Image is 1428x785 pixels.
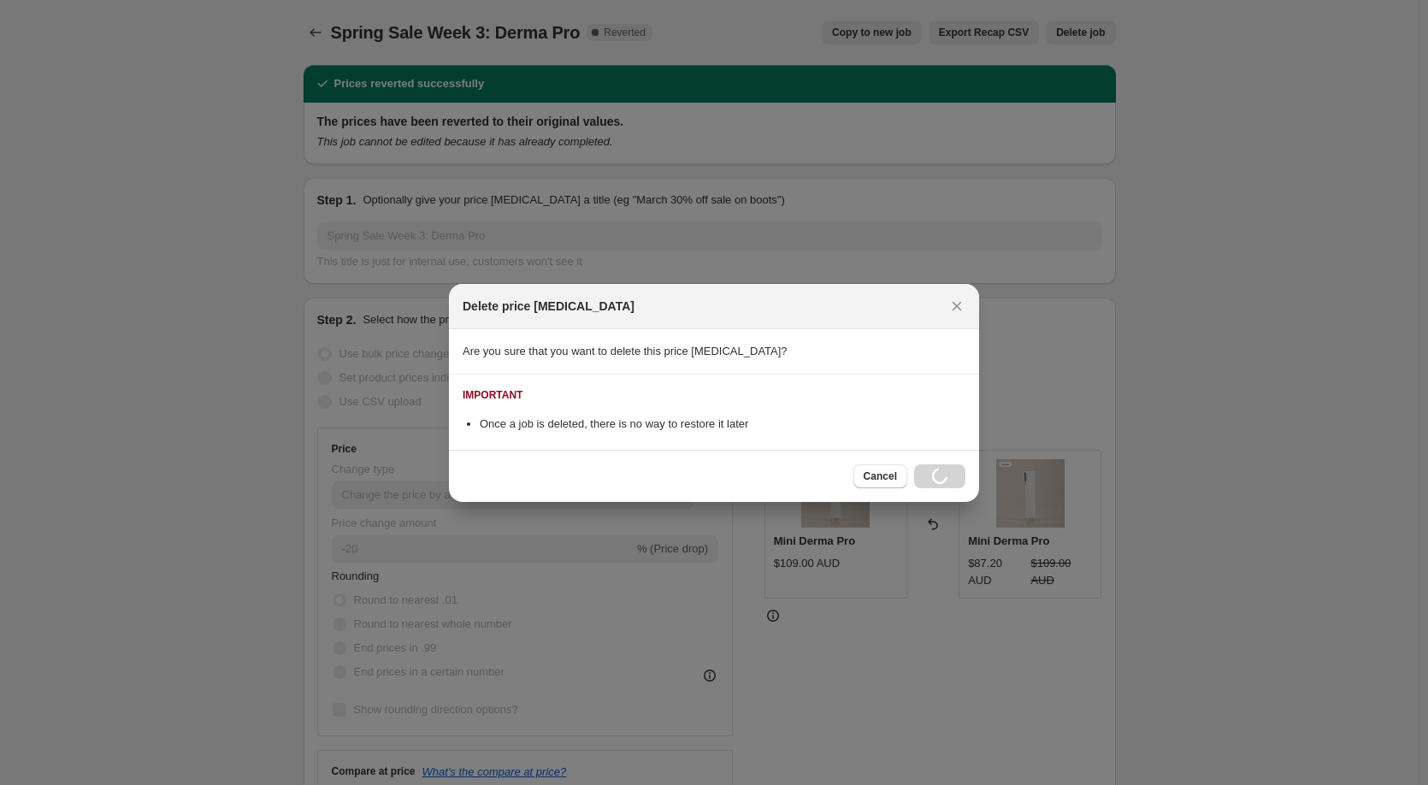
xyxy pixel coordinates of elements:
[463,298,634,315] h2: Delete price [MEDICAL_DATA]
[945,294,969,318] button: Close
[853,464,907,488] button: Cancel
[864,469,897,483] span: Cancel
[463,388,522,402] div: IMPORTANT
[463,345,788,357] span: Are you sure that you want to delete this price [MEDICAL_DATA]?
[480,416,965,433] li: Once a job is deleted, there is no way to restore it later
